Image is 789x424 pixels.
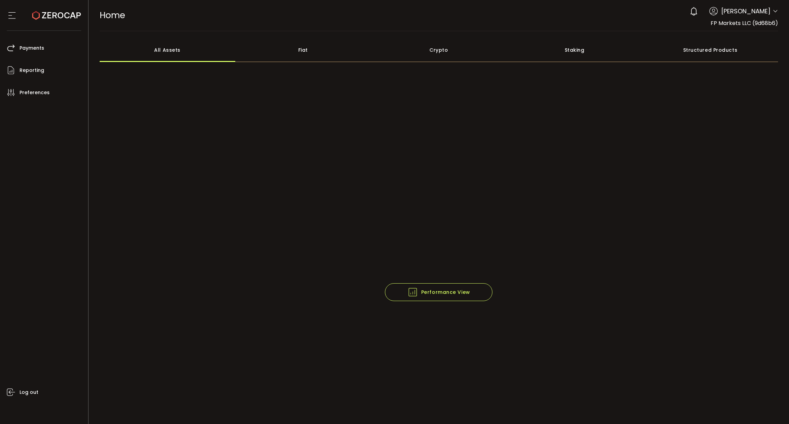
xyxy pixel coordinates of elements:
[100,9,125,21] span: Home
[506,38,642,62] div: Staking
[721,7,771,16] span: [PERSON_NAME]
[408,287,470,297] span: Performance View
[20,43,44,53] span: Payments
[20,65,44,75] span: Reporting
[235,38,371,62] div: Fiat
[20,387,38,397] span: Log out
[385,283,492,301] button: Performance View
[371,38,506,62] div: Crypto
[642,38,778,62] div: Structured Products
[20,88,50,98] span: Preferences
[100,38,235,62] div: All Assets
[711,19,778,27] span: FP Markets LLC (9d68b6)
